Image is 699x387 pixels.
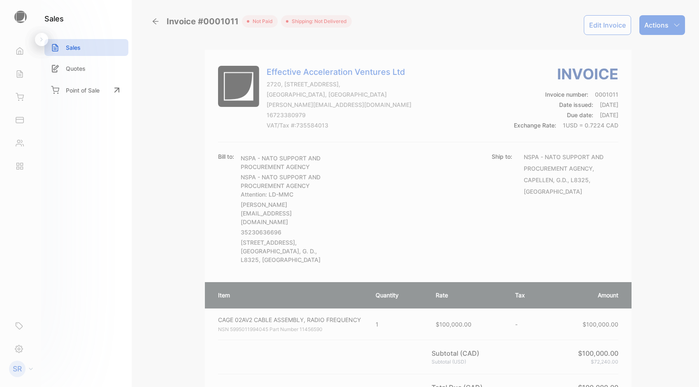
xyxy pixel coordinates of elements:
[44,60,128,77] a: Quotes
[563,122,618,129] span: 1USD = 0.7224 CAD
[514,122,556,129] span: Exchange Rate:
[13,364,22,374] p: SR
[167,15,242,28] span: Invoice #0001011
[639,15,685,35] button: Actions
[436,321,471,328] span: $100,000.00
[267,111,411,119] p: 16723380979
[288,18,347,25] span: Shipping: Not Delivered
[567,176,589,183] span: , L8325
[553,176,567,183] span: , G.D.
[66,43,81,52] p: Sales
[267,121,411,130] p: VAT/Tax #: 735584013
[267,90,411,99] p: [GEOGRAPHIC_DATA], [GEOGRAPHIC_DATA]
[432,358,469,366] p: Subtotal (USD)
[218,291,359,299] p: Item
[524,153,604,172] span: NSPA - NATO SUPPORT AND PROCUREMENT AGENCY
[44,13,64,24] h1: sales
[600,101,618,108] span: [DATE]
[376,320,419,329] p: 1
[267,100,411,109] p: [PERSON_NAME][EMAIL_ADDRESS][DOMAIN_NAME]
[436,291,499,299] p: Rate
[267,80,411,88] p: 2720, [STREET_ADDRESS],
[591,359,618,365] span: $72,240.00
[515,291,539,299] p: Tax
[66,64,86,73] p: Quotes
[218,66,259,107] img: Company Logo
[66,86,100,95] p: Point of Sale
[432,348,483,358] p: Subtotal (CAD)
[241,228,335,236] p: 35230636696
[595,91,618,98] span: 0001011
[584,15,631,35] button: Edit Invoice
[241,173,335,199] p: NSPA - NATO SUPPORT AND PROCUREMENT AGENCY Attention: LD-MMC
[267,66,411,78] p: Effective Acceleration Ventures Ltd
[241,154,335,171] p: NSPA - NATO SUPPORT AND PROCUREMENT AGENCY
[376,291,419,299] p: Quantity
[259,256,320,263] span: , [GEOGRAPHIC_DATA]
[567,111,593,118] span: Due date:
[492,152,512,161] p: Ship to:
[664,352,699,387] iframe: LiveChat chat widget
[241,200,335,226] p: [PERSON_NAME][EMAIL_ADDRESS][DOMAIN_NAME]
[218,152,234,161] p: Bill to:
[44,39,128,56] a: Sales
[44,81,128,99] a: Point of Sale
[644,20,669,30] p: Actions
[299,248,315,255] span: , G. D.
[515,320,539,329] p: -
[559,101,593,108] span: Date issued:
[545,91,588,98] span: Invoice number:
[514,63,618,85] h3: Invoice
[249,18,273,25] span: not paid
[14,11,27,23] img: logo
[555,291,619,299] p: Amount
[218,326,361,333] p: NSN 5995011994045 Part Number 11456590
[583,321,618,328] span: $100,000.00
[578,349,618,357] span: $100,000.00
[600,111,618,118] span: [DATE]
[218,315,361,324] p: CAGE 02AV2 CABLE ASSEMBLY, RADIO FREQUENCY
[241,239,295,246] span: [STREET_ADDRESS]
